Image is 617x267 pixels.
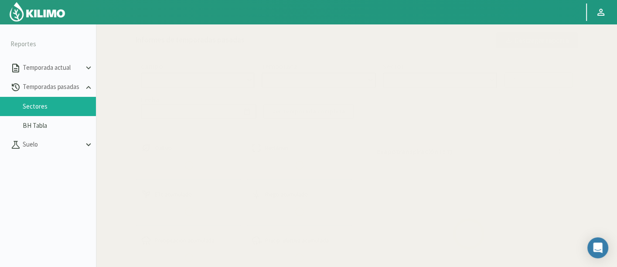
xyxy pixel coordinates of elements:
[9,1,66,22] img: Kilimo
[21,82,84,92] p: Temporadas pasadas
[136,182,243,225] kil-mini-card: report-summary-cards.ACCUMULATED_ETC
[246,136,353,178] kil-mini-card: report-summary-cards.HECTARES
[141,235,238,246] div: Precipitación acumulada
[262,62,298,71] div: Temporada
[251,189,348,199] div: Riego acumulado
[383,62,404,71] div: Sector
[23,122,96,130] a: BH Tabla
[141,104,256,119] input: dd/mm/yyyy - dd/mm/yyyy
[136,34,245,46] div: Informes de temporadas pasadas
[587,237,608,258] div: Open Intercom Messenger
[141,95,159,104] div: Fecha
[141,189,238,199] div: ETc acumulado
[177,199,201,223] img: Loading...
[141,143,238,153] div: Cultivo
[251,143,348,153] div: Hectáreas
[251,235,348,246] div: Precip. efectiva acumulada
[21,63,84,73] p: Temporada actual
[287,153,311,177] img: Loading...
[23,103,96,110] a: Sectores
[21,140,84,150] p: Suelo
[141,62,163,71] div: Campo
[136,136,243,178] kil-mini-card: report-summary-cards.CROP
[177,153,201,177] img: Loading...
[377,146,453,157] span: Evapotranspiración (ET)
[287,199,311,223] img: Loading...
[246,182,353,225] kil-mini-card: report-summary-cards.ACCUMULATED_IRRIGATION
